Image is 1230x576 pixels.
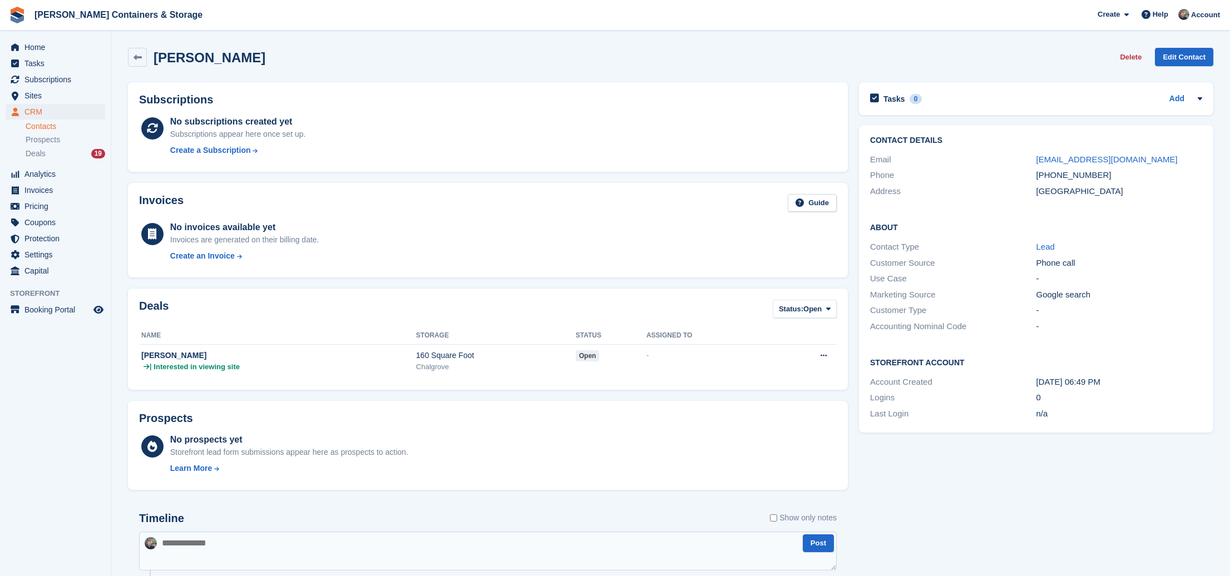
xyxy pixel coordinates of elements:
[1036,155,1178,164] a: [EMAIL_ADDRESS][DOMAIN_NAME]
[870,185,1036,198] div: Address
[150,361,151,373] span: |
[788,194,837,212] a: Guide
[646,327,773,345] th: Assigned to
[1036,185,1203,198] div: [GEOGRAPHIC_DATA]
[6,104,105,120] a: menu
[26,148,105,160] a: Deals 19
[6,72,105,87] a: menu
[870,320,1036,333] div: Accounting Nominal Code
[6,302,105,317] a: menu
[6,247,105,262] a: menu
[170,234,319,246] div: Invoices are generated on their billing date.
[24,215,91,230] span: Coupons
[9,7,26,23] img: stora-icon-8386f47178a22dfd0bd8f6a31ec36ba5ce8667c1dd55bd0f319d3a0aa187defe.svg
[141,350,416,361] div: [PERSON_NAME]
[170,221,319,234] div: No invoices available yet
[1191,9,1220,21] span: Account
[6,39,105,55] a: menu
[92,303,105,316] a: Preview store
[416,350,576,361] div: 160 Square Foot
[1036,376,1203,389] div: [DATE] 06:49 PM
[870,272,1036,285] div: Use Case
[576,350,600,361] span: open
[24,88,91,103] span: Sites
[24,56,91,71] span: Tasks
[24,302,91,317] span: Booking Portal
[30,6,207,24] a: [PERSON_NAME] Containers & Storage
[170,115,306,128] div: No subscriptions created yet
[803,304,822,315] span: Open
[24,104,91,120] span: CRM
[770,512,777,524] input: Show only notes
[24,72,91,87] span: Subscriptions
[24,166,91,182] span: Analytics
[170,433,408,446] div: No prospects yet
[6,166,105,182] a: menu
[6,263,105,279] a: menu
[416,327,576,345] th: Storage
[26,134,105,146] a: Prospects
[1169,93,1184,106] a: Add
[646,350,773,361] div: -
[1036,304,1203,317] div: -
[6,88,105,103] a: menu
[1036,257,1203,270] div: Phone call
[870,169,1036,182] div: Phone
[170,145,306,156] a: Create a Subscription
[870,408,1036,420] div: Last Login
[170,128,306,140] div: Subscriptions appear here once set up.
[870,391,1036,404] div: Logins
[1036,320,1203,333] div: -
[770,512,837,524] label: Show only notes
[870,289,1036,301] div: Marketing Source
[139,194,184,212] h2: Invoices
[1036,272,1203,285] div: -
[170,463,408,474] a: Learn More
[145,537,157,549] img: Adam Greenhalgh
[870,376,1036,389] div: Account Created
[24,263,91,279] span: Capital
[139,512,184,525] h2: Timeline
[870,257,1036,270] div: Customer Source
[139,93,837,106] h2: Subscriptions
[773,300,837,318] button: Status: Open
[870,304,1036,317] div: Customer Type
[883,94,905,104] h2: Tasks
[910,94,922,104] div: 0
[1153,9,1168,20] span: Help
[1098,9,1120,20] span: Create
[870,136,1202,145] h2: Contact Details
[10,288,111,299] span: Storefront
[170,250,235,262] div: Create an Invoice
[170,446,408,458] div: Storefront lead form submissions appear here as prospects to action.
[91,149,105,158] div: 19
[1115,48,1146,66] button: Delete
[139,412,193,425] h2: Prospects
[26,121,105,132] a: Contacts
[26,148,46,159] span: Deals
[170,250,319,262] a: Create an Invoice
[1036,391,1203,404] div: 0
[6,231,105,246] a: menu
[170,463,212,474] div: Learn More
[1155,48,1213,66] a: Edit Contact
[1036,408,1203,420] div: n/a
[1036,169,1203,182] div: [PHONE_NUMBER]
[24,182,91,198] span: Invoices
[6,198,105,214] a: menu
[870,221,1202,232] h2: About
[870,153,1036,166] div: Email
[1178,9,1189,20] img: Adam Greenhalgh
[870,241,1036,254] div: Contact Type
[6,215,105,230] a: menu
[6,182,105,198] a: menu
[24,231,91,246] span: Protection
[803,534,834,553] button: Post
[6,56,105,71] a: menu
[576,327,646,345] th: Status
[24,247,91,262] span: Settings
[779,304,803,315] span: Status:
[139,327,416,345] th: Name
[170,145,251,156] div: Create a Subscription
[416,361,576,373] div: Chalgrove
